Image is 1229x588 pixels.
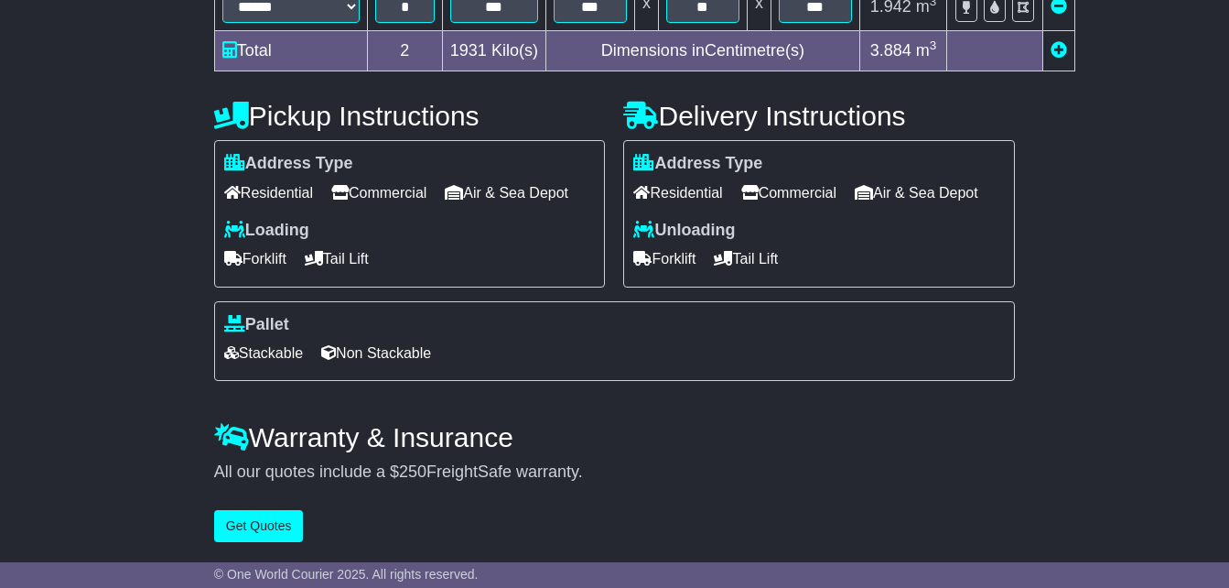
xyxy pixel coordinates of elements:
[331,179,426,207] span: Commercial
[224,245,286,273] span: Forklift
[214,510,304,542] button: Get Quotes
[633,221,735,241] label: Unloading
[450,41,487,60] span: 1931
[870,41,911,60] span: 3.884
[633,179,722,207] span: Residential
[445,179,568,207] span: Air & Sea Depot
[930,38,937,52] sup: 3
[741,179,836,207] span: Commercial
[224,154,353,174] label: Address Type
[224,315,289,335] label: Pallet
[214,567,479,582] span: © One World Courier 2025. All rights reserved.
[442,31,545,71] td: Kilo(s)
[214,422,1015,452] h4: Warranty & Insurance
[305,245,369,273] span: Tail Lift
[623,101,1015,131] h4: Delivery Instructions
[214,101,606,131] h4: Pickup Instructions
[545,31,859,71] td: Dimensions in Centimetre(s)
[224,221,309,241] label: Loading
[224,179,313,207] span: Residential
[916,41,937,60] span: m
[214,463,1015,483] div: All our quotes include a $ FreightSafe warranty.
[399,463,426,481] span: 250
[367,31,442,71] td: 2
[633,245,695,273] span: Forklift
[224,339,303,367] span: Stackable
[633,154,762,174] label: Address Type
[321,339,431,367] span: Non Stackable
[214,31,367,71] td: Total
[855,179,978,207] span: Air & Sea Depot
[1051,41,1067,60] a: Add new item
[714,245,778,273] span: Tail Lift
